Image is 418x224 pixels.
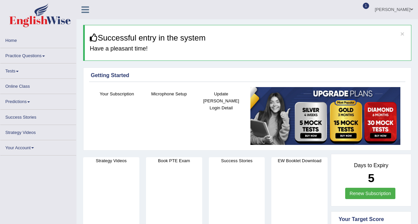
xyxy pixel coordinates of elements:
a: Predictions [0,94,76,107]
div: Your Target Score [339,215,404,223]
b: 5 [368,171,374,184]
a: Renew Subscription [345,188,395,199]
h4: Success Stories [209,157,265,164]
h4: Have a pleasant time! [90,46,406,52]
a: Success Stories [0,110,76,123]
a: Practice Questions [0,48,76,61]
img: small5.jpg [250,87,400,145]
h3: Successful entry in the system [90,34,406,42]
h4: Book PTE Exam [146,157,202,164]
button: × [400,30,404,37]
h4: Microphone Setup [146,90,192,97]
a: Strategy Videos [0,125,76,138]
h4: Update [PERSON_NAME] Login Detail [199,90,244,111]
span: 1 [363,3,369,9]
a: Home [0,33,76,46]
h4: Your Subscription [94,90,140,97]
a: Tests [0,63,76,76]
h4: Days to Expiry [339,163,404,168]
div: Getting Started [91,71,404,79]
a: Online Class [0,79,76,92]
a: Your Account [0,140,76,153]
h4: EW Booklet Download [271,157,328,164]
h4: Strategy Videos [83,157,139,164]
